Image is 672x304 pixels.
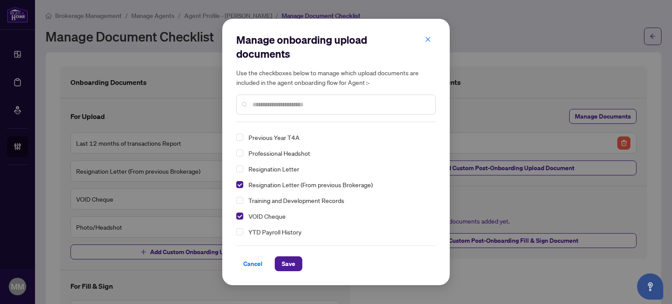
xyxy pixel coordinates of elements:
[248,181,373,189] span: Resignation Letter (From previous Brokerage)
[367,79,370,87] span: -
[236,228,243,235] span: Select YTD Payroll History
[236,134,243,141] span: Select Previous Year T4A
[245,132,430,143] span: Previous Year T4A
[245,179,430,190] span: Resignation Letter (From previous Brokerage)
[236,33,436,61] h2: Manage onboarding upload documents
[245,164,430,174] span: Resignation Letter
[425,36,431,42] span: close
[282,257,295,271] span: Save
[236,181,243,188] span: Select Resignation Letter (From previous Brokerage)
[637,273,663,300] button: Open asap
[243,257,262,271] span: Cancel
[236,165,243,172] span: Select Resignation Letter
[236,150,243,157] span: Select Professional Headshot
[248,165,299,173] span: Resignation Letter
[236,68,436,87] h5: Use the checkboxes below to manage which upload documents are included in the agent onboarding fl...
[248,212,286,220] span: VOID Cheque
[245,148,430,158] span: Professional Headshot
[248,196,344,204] span: Training and Development Records
[248,149,310,157] span: Professional Headshot
[245,195,430,206] span: Training and Development Records
[236,213,243,220] span: Select VOID Cheque
[236,197,243,204] span: Select Training and Development Records
[275,256,302,271] button: Save
[245,211,430,221] span: VOID Cheque
[248,228,301,236] span: YTD Payroll History
[236,256,269,271] button: Cancel
[245,227,430,237] span: YTD Payroll History
[248,133,300,141] span: Previous Year T4A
